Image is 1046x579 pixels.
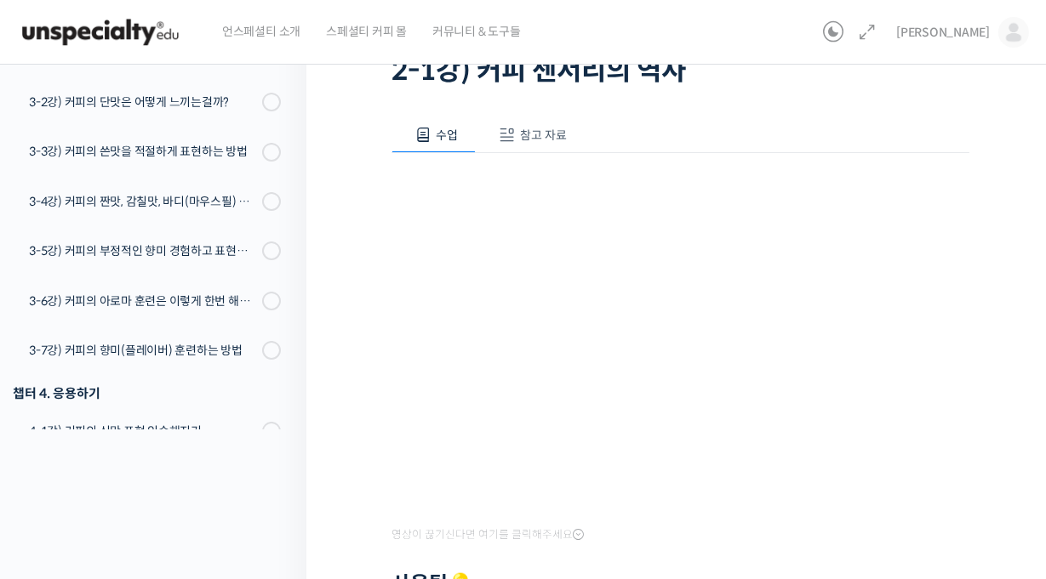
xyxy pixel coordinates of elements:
[29,341,257,360] div: 3-7강) 커피의 향미(플레이버) 훈련하는 방법
[29,93,257,111] div: 3-2강) 커피의 단맛은 어떻게 느끼는걸까?
[29,142,257,161] div: 3-3강) 커피의 쓴맛을 적절하게 표현하는 방법
[392,54,969,87] h1: 2-1강) 커피 센서리의 역사
[112,438,220,480] a: 대화
[5,438,112,480] a: 홈
[29,422,257,440] div: 4-1강) 커피의 신맛 표현 익숙해지기
[520,128,567,143] span: 참고 자료
[392,528,584,542] span: 영상이 끊기신다면 여기를 클릭해주세요
[54,463,64,477] span: 홈
[13,382,281,405] div: 챕터 4. 응용하기
[263,463,283,477] span: 설정
[156,464,176,478] span: 대화
[896,25,990,40] span: [PERSON_NAME]
[29,241,257,260] div: 3-5강) 커피의 부정적인 향미 경험하고 표현하기
[29,292,257,310] div: 3-6강) 커피의 아로마 훈련은 이렇게 한번 해보세요
[29,192,257,211] div: 3-4강) 커피의 짠맛, 감칠맛, 바디(마우스필) 이해하고 표현하기
[220,438,327,480] a: 설정
[436,128,458,143] span: 수업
